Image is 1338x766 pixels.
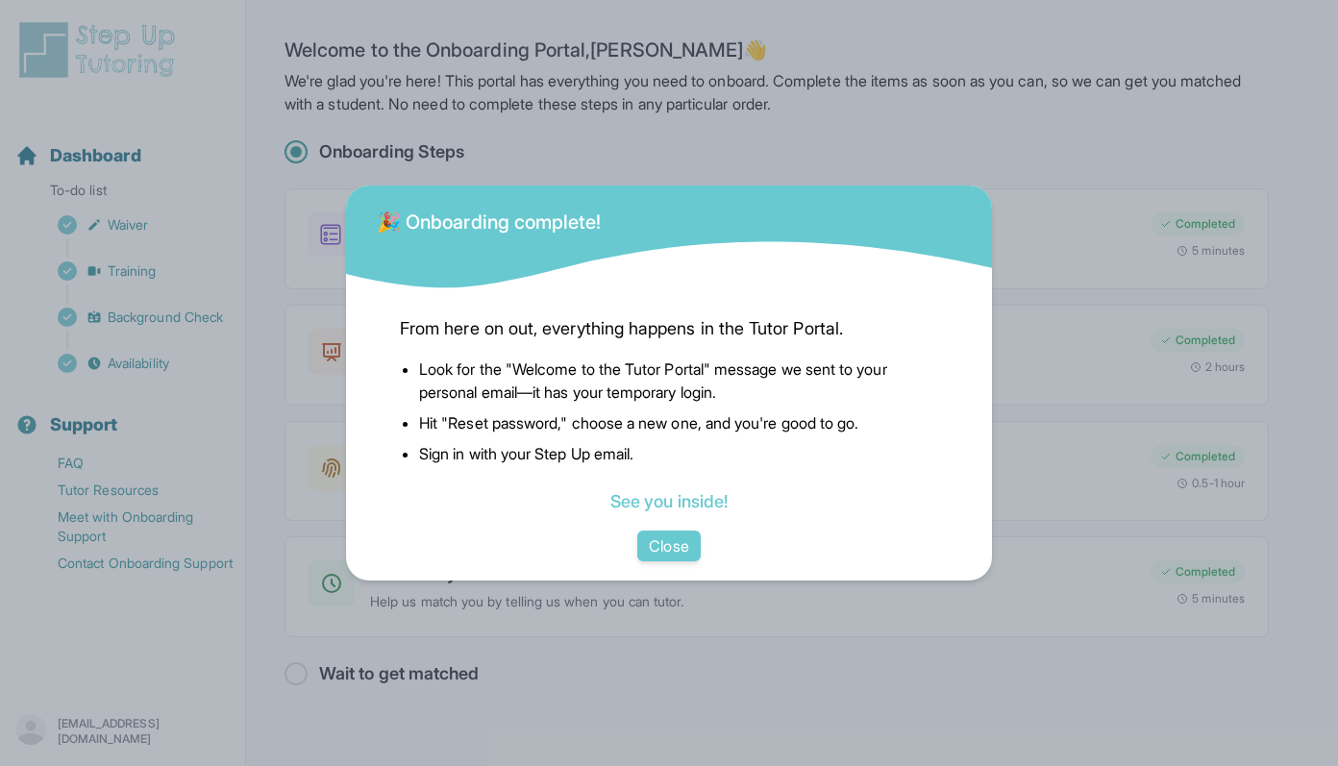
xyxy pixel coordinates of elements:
li: Look for the "Welcome to the Tutor Portal" message we sent to your personal email—it has your tem... [419,358,938,404]
li: Hit "Reset password," choose a new one, and you're good to go. [419,411,938,434]
div: 🎉 Onboarding complete! [377,197,602,235]
li: Sign in with your Step Up email. [419,442,938,465]
button: Close [637,531,700,561]
span: From here on out, everything happens in the Tutor Portal. [400,315,938,342]
a: See you inside! [610,491,728,511]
